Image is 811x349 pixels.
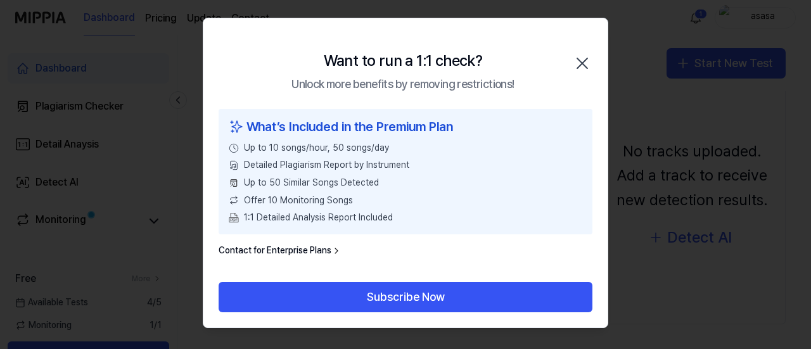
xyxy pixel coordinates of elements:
[229,117,244,137] img: sparkles icon
[244,142,389,155] span: Up to 10 songs/hour, 50 songs/day
[229,213,239,223] img: PDF Download
[244,212,393,224] span: 1:1 Detailed Analysis Report Included
[244,159,409,172] span: Detailed Plagiarism Report by Instrument
[244,177,379,189] span: Up to 50 Similar Songs Detected
[244,194,353,207] span: Offer 10 Monitoring Songs
[219,282,592,312] button: Subscribe Now
[219,244,342,257] a: Contact for Enterprise Plans
[291,75,514,94] div: Unlock more benefits by removing restrictions!
[229,117,582,137] div: What’s Included in the Premium Plan
[324,49,483,73] div: Want to run a 1:1 check?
